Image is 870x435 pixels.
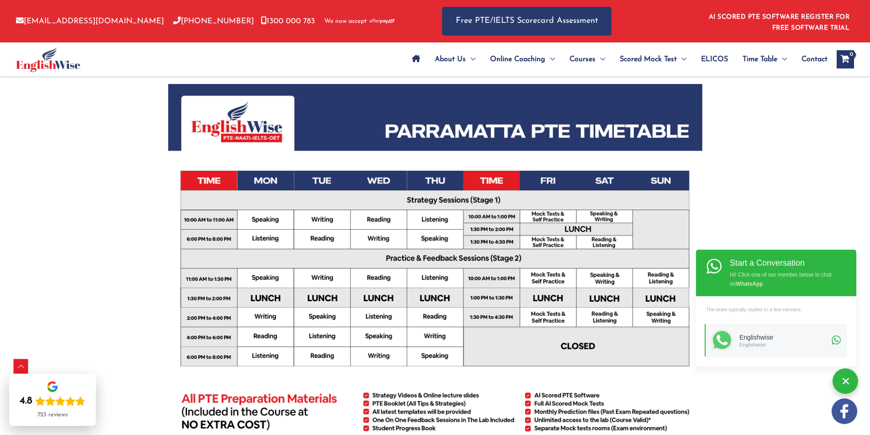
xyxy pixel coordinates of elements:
span: Menu Toggle [596,43,605,75]
aside: Header Widget 1 [703,6,854,36]
div: Hi! Click one of our member below to chat on [730,268,837,288]
span: ELICOS [701,43,728,75]
div: Englishwise [739,341,829,347]
span: Menu Toggle [545,43,555,75]
a: Scored Mock TestMenu Toggle [612,43,694,75]
div: 4.8 [20,395,32,408]
span: Courses [569,43,596,75]
nav: Site Navigation: Main Menu [405,43,828,75]
div: Start a Conversation [730,257,837,268]
div: Rating: 4.8 out of 5 [20,395,85,408]
a: About UsMenu Toggle [427,43,483,75]
img: Afterpay-Logo [369,19,395,24]
a: Time TableMenu Toggle [735,43,794,75]
a: EnglishwiseEnglishwise [705,324,847,357]
span: About Us [435,43,466,75]
a: Online CoachingMenu Toggle [483,43,562,75]
span: Online Coaching [490,43,545,75]
a: View Shopping Cart, empty [837,50,854,68]
a: Free PTE/IELTS Scorecard Assessment [442,7,612,36]
a: ELICOS [694,43,735,75]
a: Contact [794,43,828,75]
strong: WhatsApp [736,281,763,287]
span: Contact [801,43,828,75]
img: cropped-ew-logo [16,47,80,72]
img: white-facebook.png [832,398,857,424]
a: [PHONE_NUMBER] [173,17,254,25]
a: [EMAIL_ADDRESS][DOMAIN_NAME] [16,17,164,25]
a: CoursesMenu Toggle [562,43,612,75]
span: Menu Toggle [777,43,787,75]
span: We now accept [324,17,367,26]
span: Time Table [743,43,777,75]
div: The team typically replies in a few minutes. [705,302,847,317]
span: Scored Mock Test [620,43,677,75]
span: Menu Toggle [466,43,475,75]
a: 1300 000 783 [261,17,315,25]
div: Englishwise [739,334,829,341]
div: 723 reviews [37,411,68,419]
a: AI SCORED PTE SOFTWARE REGISTER FOR FREE SOFTWARE TRIAL [709,14,850,31]
span: Menu Toggle [677,43,686,75]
